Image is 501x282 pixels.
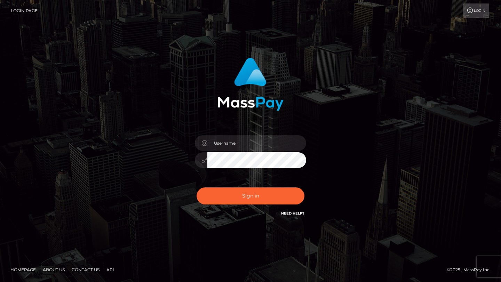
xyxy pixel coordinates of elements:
a: Login [463,3,489,18]
a: Homepage [8,264,39,275]
a: About Us [40,264,67,275]
img: MassPay Login [217,58,284,111]
input: Username... [207,135,306,151]
div: © 2025 , MassPay Inc. [447,266,496,274]
a: API [104,264,117,275]
button: Sign in [197,187,304,204]
a: Contact Us [69,264,102,275]
a: Login Page [11,3,38,18]
a: Need Help? [281,211,304,216]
